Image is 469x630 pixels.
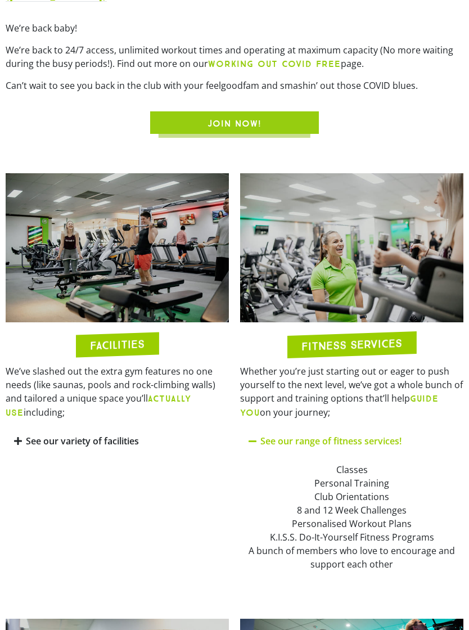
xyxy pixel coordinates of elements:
[240,428,463,454] div: See our range of fitness services!
[240,364,463,420] p: Whether you’re just starting out or eager to push yourself to the next level, we’ve got a whole b...
[6,43,463,71] p: We’re back to 24/7 access, unlimited workout times and operating at maximum capacity (No more wai...
[240,454,463,579] div: See our range of fitness services!
[6,79,463,92] p: Can’t wait to see you back in the club with your feelgoodfam and smashin’ out those COVID blues.
[208,57,341,70] a: WORKING OUT COVID FREE
[90,338,145,351] h2: FACILITIES
[301,337,402,352] h2: FITNESS SERVICES
[150,111,319,134] a: JOIN NOW!
[260,435,402,447] a: See our range of fitness services!
[208,117,261,130] span: JOIN NOW!
[26,435,139,447] a: See our variety of facilities
[6,428,229,454] div: See our variety of facilities
[6,364,229,420] p: We’ve slashed out the extra gym features no one needs (like saunas, pools and rock-climbing walls...
[208,58,341,69] b: WORKING OUT COVID FREE
[249,463,455,571] div: Classes Personal Training Club Orientations 8 and 12 Week Challenges Personalised Workout Plans K...
[6,21,463,35] p: We’re back baby!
